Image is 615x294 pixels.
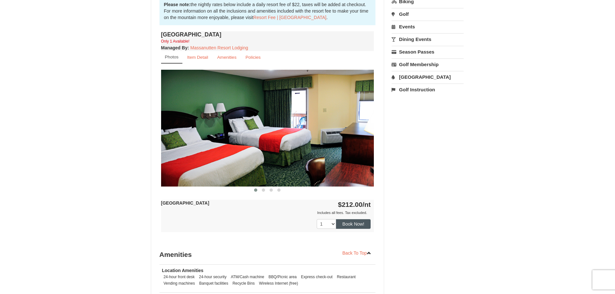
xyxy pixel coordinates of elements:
a: [GEOGRAPHIC_DATA] [392,71,464,83]
small: Photos [165,55,179,59]
a: Golf [392,8,464,20]
strong: [GEOGRAPHIC_DATA] [161,200,210,206]
h4: [GEOGRAPHIC_DATA] [161,31,374,38]
div: Includes all fees. Tax excluded. [161,209,371,216]
small: Item Detail [187,55,208,60]
strong: $212.00 [338,201,371,208]
h3: Amenities [159,248,376,261]
strong: Location Amenities [162,268,204,273]
li: 24-hour security [197,274,228,280]
li: 24-hour front desk [162,274,197,280]
span: Managed By [161,45,188,50]
li: Express check-out [299,274,334,280]
a: Policies [241,51,265,64]
span: /nt [363,201,371,208]
a: Back To Top [338,248,376,258]
a: Golf Instruction [392,84,464,96]
li: Recycle Bins [231,280,256,287]
a: Golf Membership [392,58,464,70]
strong: : [161,45,189,50]
a: Massanutten Resort Lodging [190,45,248,50]
li: ATM/Cash machine [229,274,266,280]
a: Season Passes [392,46,464,58]
small: Policies [245,55,261,60]
button: Book Now! [336,219,371,229]
li: Banquet facilities [198,280,230,287]
li: Vending machines [162,280,197,287]
li: BBQ/Picnic area [267,274,298,280]
a: Resort Fee | [GEOGRAPHIC_DATA] [253,15,326,20]
a: Dining Events [392,33,464,45]
a: Amenities [213,51,241,64]
img: 18876286-41-233aa5f3.jpg [161,70,374,186]
a: Item Detail [183,51,212,64]
a: Events [392,21,464,33]
li: Wireless Internet (free) [257,280,300,287]
a: Photos [161,51,182,64]
small: Only 1 Available! [161,39,190,44]
li: Restaurant [335,274,357,280]
strong: Please note: [164,2,190,7]
small: Amenities [217,55,237,60]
